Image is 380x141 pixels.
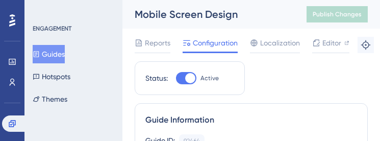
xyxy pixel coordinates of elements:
[33,25,71,33] div: ENGAGEMENT
[193,37,238,49] span: Configuration
[145,72,168,84] div: Status:
[313,10,362,18] span: Publish Changes
[33,45,65,63] button: Guides
[260,37,300,49] span: Localization
[33,90,67,108] button: Themes
[322,37,341,49] span: Editor
[145,114,357,126] div: Guide Information
[135,7,281,21] div: Mobile Screen Design
[33,67,70,86] button: Hotspots
[145,37,170,49] span: Reports
[200,74,219,82] span: Active
[307,6,368,22] button: Publish Changes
